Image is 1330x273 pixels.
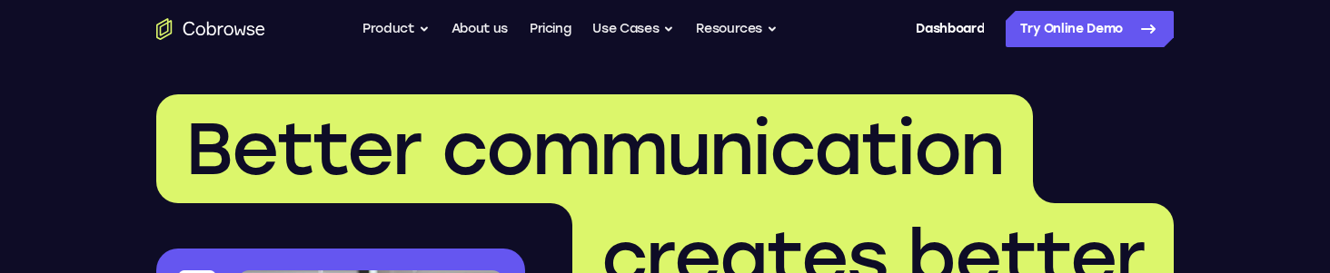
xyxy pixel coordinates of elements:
[1006,11,1174,47] a: Try Online Demo
[362,11,430,47] button: Product
[916,11,984,47] a: Dashboard
[156,18,265,40] a: Go to the home page
[530,11,571,47] a: Pricing
[592,11,674,47] button: Use Cases
[185,105,1004,192] span: Better communication
[696,11,778,47] button: Resources
[452,11,508,47] a: About us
